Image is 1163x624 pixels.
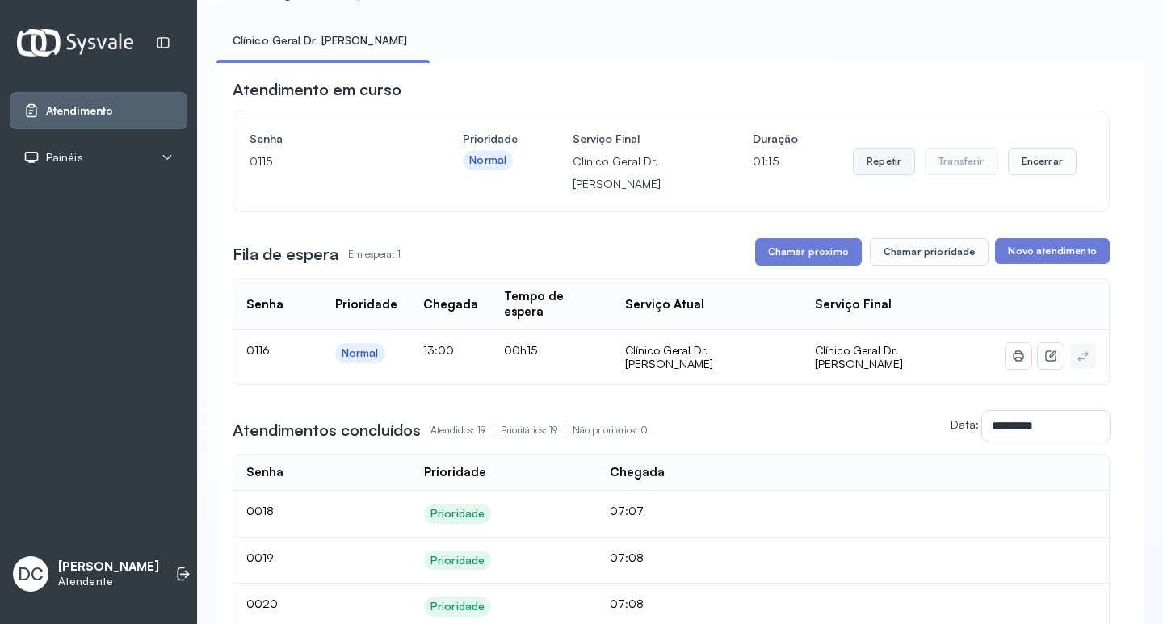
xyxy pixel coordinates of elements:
div: Normal [469,153,506,167]
span: 0018 [246,504,274,517]
p: Prioritários: 19 [501,419,573,442]
h4: Senha [250,128,408,150]
span: 07:08 [610,597,644,610]
span: | [564,424,566,436]
span: 07:07 [610,504,644,517]
p: Em espera: 1 [348,243,401,266]
div: Prioridade [430,507,485,521]
h4: Duração [753,128,798,150]
p: Atendidos: 19 [430,419,501,442]
span: 00h15 [504,343,537,357]
span: 0116 [246,343,270,357]
span: | [492,424,494,436]
h3: Atendimento em curso [233,78,401,101]
button: Repetir [853,148,915,175]
p: [PERSON_NAME] [58,559,159,575]
div: Prioridade [424,465,486,480]
button: Transferir [925,148,998,175]
span: 0019 [246,551,274,564]
p: 0115 [250,150,408,173]
label: Data: [951,417,979,431]
img: Logotipo do estabelecimento [17,29,133,56]
div: Tempo de espera [504,289,599,320]
button: Chamar próximo [755,238,862,266]
p: Não prioritários: 0 [573,419,648,442]
button: Encerrar [1008,148,1077,175]
span: 0020 [246,597,278,610]
div: Normal [342,346,379,360]
h4: Serviço Final [573,128,698,150]
div: Prioridade [430,600,485,614]
p: Clínico Geral Dr. [PERSON_NAME] [573,150,698,195]
span: Painéis [46,151,83,165]
div: Senha [246,297,283,312]
span: 07:08 [610,551,644,564]
div: Clínico Geral Dr. [PERSON_NAME] [625,343,789,371]
div: Prioridade [335,297,397,312]
div: Prioridade [430,554,485,567]
span: 13:00 [423,343,454,357]
div: Serviço Atual [625,297,704,312]
a: Clínico Geral Dr. [PERSON_NAME] [216,27,423,54]
div: Serviço Final [815,297,892,312]
h3: Atendimentos concluídos [233,419,421,442]
button: Novo atendimento [995,238,1109,264]
p: Atendente [58,575,159,588]
h4: Prioridade [463,128,518,150]
div: Chegada [423,297,478,312]
div: Chegada [610,465,665,480]
h3: Fila de espera [233,243,338,266]
button: Chamar prioridade [870,238,989,266]
span: Atendimento [46,104,113,118]
div: Senha [246,465,283,480]
a: Atendimento [23,103,174,119]
p: 01:15 [753,150,798,173]
span: Clínico Geral Dr. [PERSON_NAME] [815,343,903,371]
